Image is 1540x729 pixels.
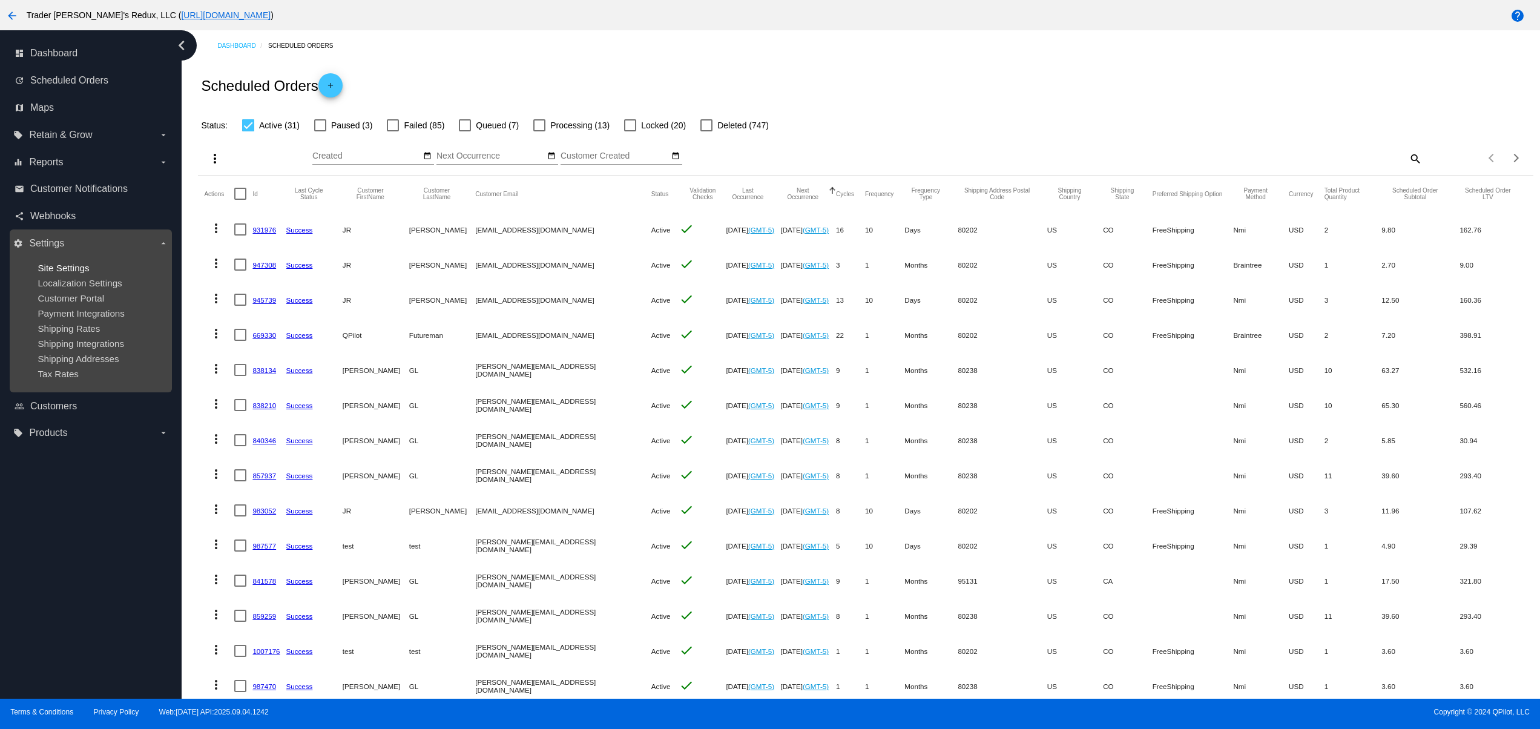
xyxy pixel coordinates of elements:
[748,296,774,304] a: (GMT-5)
[475,352,651,388] mat-cell: [PERSON_NAME][EMAIL_ADDRESS][DOMAIN_NAME]
[1381,493,1459,528] mat-cell: 11.96
[958,423,1047,458] mat-cell: 80238
[409,563,475,598] mat-cell: GL
[30,183,128,194] span: Customer Notifications
[475,423,651,458] mat-cell: [PERSON_NAME][EMAIL_ADDRESS][DOMAIN_NAME]
[1103,187,1142,200] button: Change sorting for ShippingState
[1381,247,1459,282] mat-cell: 2.70
[780,212,836,247] mat-cell: [DATE]
[865,423,904,458] mat-cell: 1
[748,366,774,374] a: (GMT-5)
[30,75,108,86] span: Scheduled Orders
[409,282,475,317] mat-cell: [PERSON_NAME]
[1324,563,1382,598] mat-cell: 1
[1324,493,1382,528] mat-cell: 3
[1289,563,1324,598] mat-cell: USD
[726,388,780,423] mat-cell: [DATE]
[15,76,24,85] i: update
[209,432,223,446] mat-icon: more_vert
[1047,212,1103,247] mat-cell: US
[748,437,774,444] a: (GMT-5)
[38,308,125,318] span: Payment Integrations
[209,291,223,306] mat-icon: more_vert
[865,493,904,528] mat-cell: 10
[904,388,958,423] mat-cell: Months
[409,187,464,200] button: Change sorting for CustomerLastName
[1381,388,1459,423] mat-cell: 65.30
[958,528,1047,563] mat-cell: 80202
[1459,212,1527,247] mat-cell: 162.76
[475,317,651,352] mat-cell: [EMAIL_ADDRESS][DOMAIN_NAME]
[1510,8,1525,23] mat-icon: help
[726,212,780,247] mat-cell: [DATE]
[1324,317,1382,352] mat-cell: 2
[803,542,829,550] a: (GMT-5)
[217,36,268,55] a: Dashboard
[1459,563,1527,598] mat-cell: 321.80
[286,366,313,374] a: Success
[409,212,475,247] mat-cell: [PERSON_NAME]
[1103,493,1153,528] mat-cell: CO
[958,352,1047,388] mat-cell: 80238
[343,212,409,247] mat-cell: JR
[1459,317,1527,352] mat-cell: 398.91
[15,48,24,58] i: dashboard
[181,10,271,20] a: [URL][DOMAIN_NAME]
[286,472,313,480] a: Success
[1103,352,1153,388] mat-cell: CO
[475,458,651,493] mat-cell: [PERSON_NAME][EMAIL_ADDRESS][DOMAIN_NAME]
[475,247,651,282] mat-cell: [EMAIL_ADDRESS][DOMAIN_NAME]
[252,261,276,269] a: 947308
[475,528,651,563] mat-cell: [PERSON_NAME][EMAIL_ADDRESS][DOMAIN_NAME]
[1047,388,1103,423] mat-cell: US
[904,247,958,282] mat-cell: Months
[343,282,409,317] mat-cell: JR
[1103,388,1153,423] mat-cell: CO
[38,278,122,288] a: Localization Settings
[209,397,223,411] mat-icon: more_vert
[1289,458,1324,493] mat-cell: USD
[1233,282,1289,317] mat-cell: Nmi
[38,369,79,379] a: Tax Rates
[1459,282,1527,317] mat-cell: 160.36
[343,423,409,458] mat-cell: [PERSON_NAME]
[252,472,276,480] a: 857937
[780,317,836,352] mat-cell: [DATE]
[1324,352,1382,388] mat-cell: 10
[1047,528,1103,563] mat-cell: US
[1459,352,1527,388] mat-cell: 532.16
[1103,317,1153,352] mat-cell: CO
[38,293,104,303] span: Customer Portal
[865,352,904,388] mat-cell: 1
[1233,352,1289,388] mat-cell: Nmi
[1047,423,1103,458] mat-cell: US
[286,226,313,234] a: Success
[1047,563,1103,598] mat-cell: US
[30,102,54,113] span: Maps
[1289,317,1324,352] mat-cell: USD
[865,528,904,563] mat-cell: 10
[1324,212,1382,247] mat-cell: 2
[865,212,904,247] mat-cell: 10
[15,98,168,117] a: map Maps
[1289,212,1324,247] mat-cell: USD
[252,507,276,515] a: 983052
[958,282,1047,317] mat-cell: 80202
[1381,528,1459,563] mat-cell: 4.90
[38,323,100,334] span: Shipping Rates
[343,352,409,388] mat-cell: [PERSON_NAME]
[958,493,1047,528] mat-cell: 80202
[1153,212,1234,247] mat-cell: FreeShipping
[836,190,854,197] button: Change sorting for Cycles
[1324,247,1382,282] mat-cell: 1
[1289,528,1324,563] mat-cell: USD
[1381,187,1449,200] button: Change sorting for Subtotal
[475,212,651,247] mat-cell: [EMAIL_ADDRESS][DOMAIN_NAME]
[1459,458,1527,493] mat-cell: 293.40
[1153,282,1234,317] mat-cell: FreeShipping
[1233,563,1289,598] mat-cell: Nmi
[958,317,1047,352] mat-cell: 80202
[409,388,475,423] mat-cell: GL
[780,388,836,423] mat-cell: [DATE]
[803,331,829,339] a: (GMT-5)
